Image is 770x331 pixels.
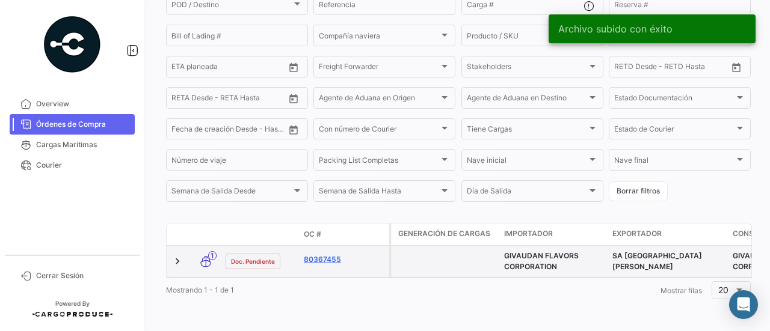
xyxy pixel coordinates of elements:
[614,158,735,166] span: Nave final
[285,90,303,108] button: Open calendar
[729,290,758,319] div: Abrir Intercom Messenger
[467,96,587,104] span: Agente de Aduana en Destino
[391,223,499,245] datatable-header-cell: Generación de cargas
[612,228,662,239] span: Exportador
[608,223,728,245] datatable-header-cell: Exportador
[614,127,735,135] span: Estado de Courier
[166,285,234,294] span: Mostrando 1 - 1 de 1
[299,224,389,244] datatable-header-cell: OC #
[467,158,587,166] span: Nave inicial
[319,189,439,197] span: Semana de Salida Hasta
[614,96,735,104] span: Estado Documentación
[171,96,193,104] input: Desde
[609,181,668,201] button: Borrar filtros
[42,14,102,74] img: powered-by.png
[499,223,608,245] datatable-header-cell: Importador
[202,96,256,104] input: Hasta
[202,64,256,73] input: Hasta
[10,155,135,175] a: Courier
[319,158,439,166] span: Packing List Completas
[10,114,135,135] a: Órdenes de Compra
[171,189,292,197] span: Semana de Salida Desde
[319,127,439,135] span: Con número de Courier
[467,33,587,41] span: Producto / SKU
[644,64,698,73] input: Hasta
[319,96,439,104] span: Agente de Aduana en Origen
[612,251,702,271] span: SA SAN MIGUEL
[36,160,130,171] span: Courier
[467,189,587,197] span: Día de Salida
[10,94,135,114] a: Overview
[467,127,587,135] span: Tiene Cargas
[171,64,193,73] input: Desde
[208,251,217,260] span: 1
[36,139,130,150] span: Cargas Marítimas
[191,229,221,239] datatable-header-cell: Modo de Transporte
[504,251,579,271] span: GIVAUDAN FLAVORS CORPORATION
[36,99,130,109] span: Overview
[727,58,745,76] button: Open calendar
[231,257,275,266] span: Doc. Pendiente
[285,121,303,139] button: Open calendar
[304,254,384,265] a: 80367455
[504,228,553,239] span: Importador
[36,270,130,281] span: Cerrar Sesión
[10,135,135,155] a: Cargas Marítimas
[285,58,303,76] button: Open calendar
[614,64,636,73] input: Desde
[221,229,299,239] datatable-header-cell: Estado Doc.
[319,64,439,73] span: Freight Forwarder
[171,127,193,135] input: Desde
[171,255,183,267] a: Expand/Collapse Row
[467,64,587,73] span: Stakeholders
[319,33,439,41] span: Compañía naviera
[558,23,673,35] span: Archivo subido con éxito
[36,119,130,130] span: Órdenes de Compra
[718,285,728,295] span: 20
[661,286,702,295] span: Mostrar filas
[171,2,292,11] span: POD / Destino
[202,127,256,135] input: Hasta
[304,229,321,240] span: OC #
[398,228,490,239] span: Generación de cargas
